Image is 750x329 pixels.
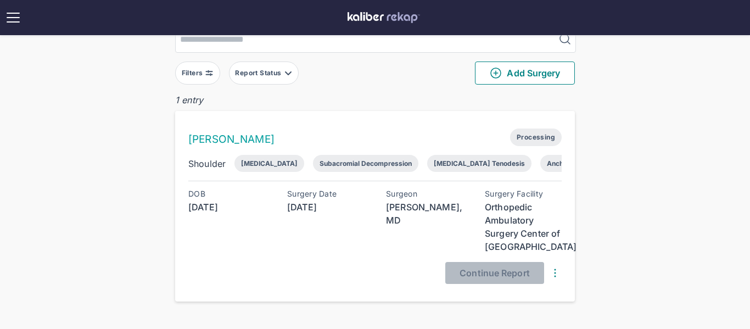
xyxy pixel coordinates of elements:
div: [MEDICAL_DATA] Tenodesis [434,159,525,168]
button: Report Status [229,62,299,85]
a: [PERSON_NAME] [188,133,275,146]
div: Surgery Date [287,189,364,198]
div: [PERSON_NAME], MD [386,200,463,227]
div: [MEDICAL_DATA] [241,159,298,168]
button: Continue Report [445,262,544,284]
img: DotsThreeVertical.31cb0eda.svg [548,266,562,280]
div: Subacromial Decompression [320,159,412,168]
img: kaliber labs logo [348,12,420,23]
div: Filters [182,69,205,77]
img: faders-horizontal-grey.d550dbda.svg [205,69,214,77]
div: Surgery Facility [485,189,562,198]
span: Processing [510,129,562,146]
div: Surgeon [386,189,463,198]
img: filter-caret-down-grey.b3560631.svg [284,69,293,77]
div: Anchoring of [MEDICAL_DATA] tendon [547,159,670,168]
div: Report Status [235,69,283,77]
img: open menu icon [4,9,22,26]
div: [DATE] [188,200,265,214]
span: Continue Report [460,267,530,278]
div: Orthopedic Ambulatory Surgery Center of [GEOGRAPHIC_DATA] [485,200,562,253]
div: [DATE] [287,200,364,214]
span: Add Surgery [489,66,560,80]
div: Shoulder [188,157,226,170]
div: DOB [188,189,265,198]
div: 1 entry [175,93,575,107]
img: PlusCircleGreen.5fd88d77.svg [489,66,502,80]
button: Add Surgery [475,62,575,85]
button: Filters [175,62,220,85]
img: MagnifyingGlass.1dc66aab.svg [558,32,572,46]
